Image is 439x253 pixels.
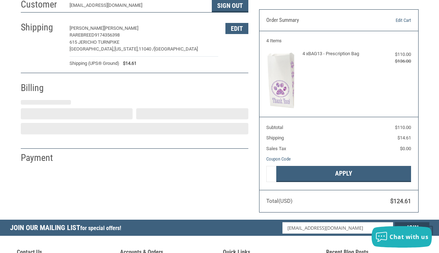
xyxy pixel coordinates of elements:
[266,198,292,204] span: Total (USD)
[119,60,137,67] span: $14.61
[266,156,291,162] a: Coupon Code
[21,152,63,164] h2: Payment
[225,23,248,34] button: Edit
[95,32,120,38] span: 9174356398
[70,46,114,52] span: [GEOGRAPHIC_DATA],
[266,146,286,151] span: Sales Tax
[400,146,411,151] span: $0.00
[114,46,139,52] span: [US_STATE],
[70,32,95,38] span: RAREBREED
[70,2,205,12] div: [EMAIL_ADDRESS][DOMAIN_NAME]
[104,25,138,31] span: [PERSON_NAME]
[70,39,119,45] span: 615 JERICHO TURNPIKE
[80,225,121,231] span: for special offers!
[266,38,411,44] h3: 4 Items
[364,17,411,24] a: Edit Cart
[282,222,393,234] input: Email
[375,51,411,58] div: $110.00
[397,135,411,140] span: $14.61
[10,220,125,238] h5: Join Our Mailing List
[395,125,411,130] span: $110.00
[390,233,428,241] span: Chat with us
[266,125,283,130] span: Subtotal
[276,166,411,182] button: Apply
[21,22,63,33] h2: Shipping
[302,51,373,57] h4: 4 x BAG13 - Prescription Bag
[395,222,429,234] input: Join
[390,198,411,205] span: $124.61
[139,46,154,52] span: 11040 /
[70,25,104,31] span: [PERSON_NAME]
[372,226,432,248] button: Chat with us
[266,17,364,24] h3: Order Summary
[375,58,411,65] div: $136.00
[266,166,276,182] input: Gift Certificate or Coupon Code
[266,135,284,140] span: Shipping
[21,82,63,94] h2: Billing
[70,60,119,67] span: Shipping (UPS® Ground)
[154,46,198,52] span: [GEOGRAPHIC_DATA]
